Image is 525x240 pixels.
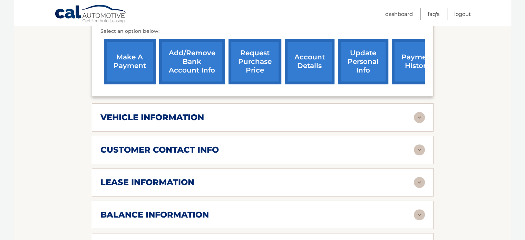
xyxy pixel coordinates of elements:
[428,8,439,20] a: FAQ's
[159,39,225,84] a: Add/Remove bank account info
[55,4,127,25] a: Cal Automotive
[385,8,413,20] a: Dashboard
[100,177,194,188] h2: lease information
[414,177,425,188] img: accordion-rest.svg
[414,144,425,155] img: accordion-rest.svg
[100,27,425,36] p: Select an option below:
[100,210,209,220] h2: balance information
[100,145,219,155] h2: customer contact info
[104,39,156,84] a: make a payment
[100,112,204,123] h2: vehicle information
[285,39,334,84] a: account details
[392,39,444,84] a: payment history
[414,209,425,220] img: accordion-rest.svg
[454,8,471,20] a: Logout
[414,112,425,123] img: accordion-rest.svg
[229,39,281,84] a: request purchase price
[338,39,388,84] a: update personal info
